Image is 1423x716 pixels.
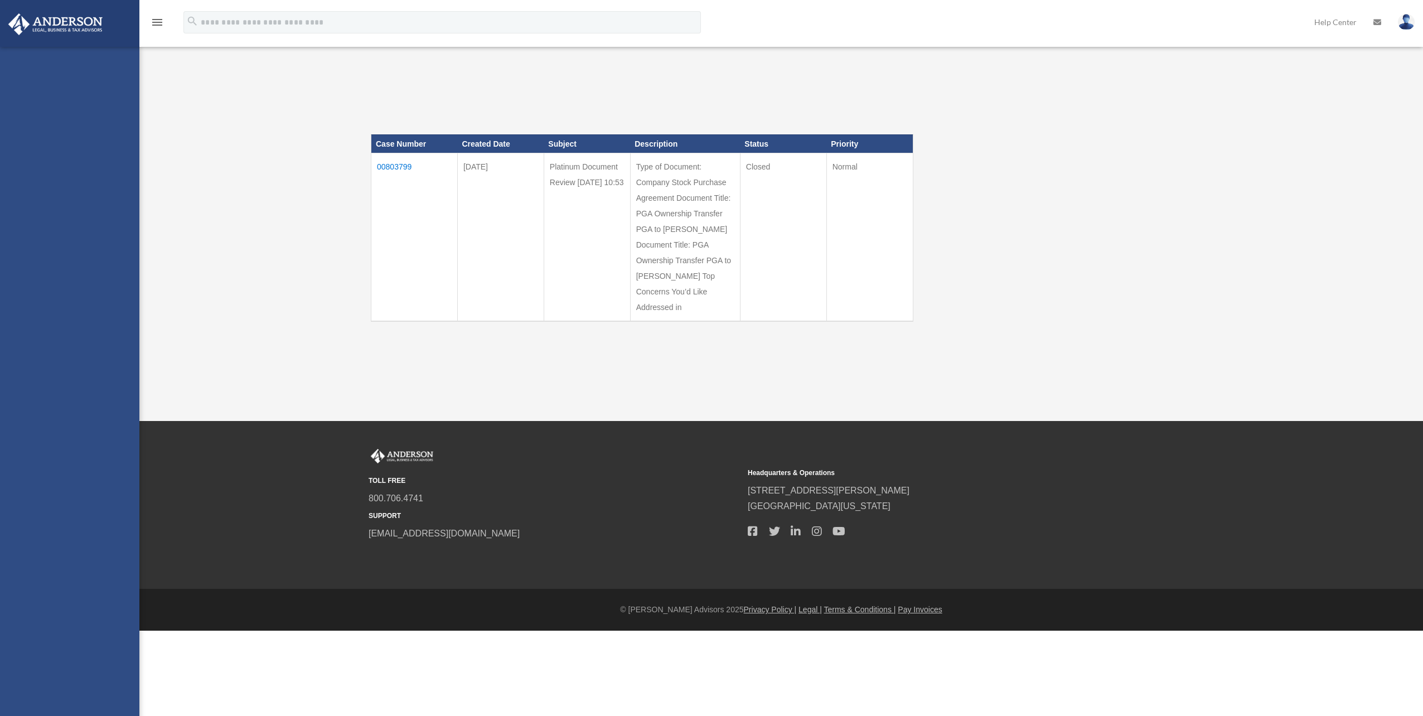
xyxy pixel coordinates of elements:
[369,449,435,463] img: Anderson Advisors Platinum Portal
[630,134,740,153] th: Description
[740,153,826,322] td: Closed
[544,134,630,153] th: Subject
[630,153,740,322] td: Type of Document: Company Stock Purchase Agreement Document Title: PGA Ownership Transfer PGA to ...
[457,153,544,322] td: [DATE]
[186,15,199,27] i: search
[457,134,544,153] th: Created Date
[369,529,520,538] a: [EMAIL_ADDRESS][DOMAIN_NAME]
[139,603,1423,617] div: © [PERSON_NAME] Advisors 2025
[371,134,458,153] th: Case Number
[898,605,942,614] a: Pay Invoices
[826,134,913,153] th: Priority
[826,153,913,322] td: Normal
[369,475,740,487] small: TOLL FREE
[798,605,822,614] a: Legal |
[748,467,1119,479] small: Headquarters & Operations
[744,605,797,614] a: Privacy Policy |
[824,605,896,614] a: Terms & Conditions |
[151,16,164,29] i: menu
[151,20,164,29] a: menu
[748,486,909,495] a: [STREET_ADDRESS][PERSON_NAME]
[369,494,423,503] a: 800.706.4741
[740,134,826,153] th: Status
[748,501,890,511] a: [GEOGRAPHIC_DATA][US_STATE]
[5,13,106,35] img: Anderson Advisors Platinum Portal
[371,153,458,322] td: 00803799
[1398,14,1415,30] img: User Pic
[544,153,630,322] td: Platinum Document Review [DATE] 10:53
[369,510,740,522] small: SUPPORT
